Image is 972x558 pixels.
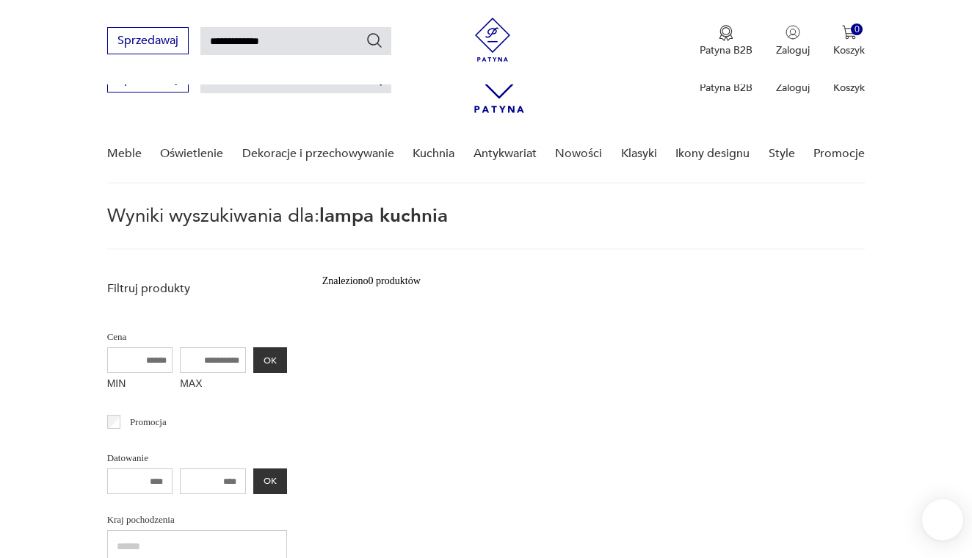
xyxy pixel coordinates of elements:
img: Ikona koszyka [842,25,857,40]
p: Promocja [130,414,167,430]
p: Patyna B2B [700,81,752,95]
div: 0 [851,23,863,36]
a: Dekoracje i przechowywanie [242,126,394,182]
a: Promocje [813,126,865,182]
img: Patyna - sklep z meblami i dekoracjami vintage [471,18,515,62]
a: Antykwariat [474,126,537,182]
a: Sprzedawaj [107,37,189,47]
p: Wyniki wyszukiwania dla: [107,207,866,250]
button: Szukaj [366,32,383,49]
p: Kraj pochodzenia [107,512,287,528]
p: Koszyk [833,81,865,95]
a: Meble [107,126,142,182]
a: Ikona medaluPatyna B2B [700,25,752,57]
img: Ikona medalu [719,25,733,41]
iframe: Smartsupp widget button [922,499,963,540]
a: Ikony designu [675,126,750,182]
a: Style [769,126,795,182]
button: OK [253,468,287,494]
a: Kuchnia [413,126,454,182]
a: Nowości [555,126,602,182]
p: Zaloguj [776,43,810,57]
img: Ikonka użytkownika [786,25,800,40]
span: lampa kuchnia [319,203,448,229]
button: Sprzedawaj [107,27,189,54]
label: MAX [180,373,246,396]
button: 0Koszyk [833,25,865,57]
a: Oświetlenie [160,126,223,182]
p: Filtruj produkty [107,280,287,297]
button: Patyna B2B [700,25,752,57]
p: Patyna B2B [700,43,752,57]
label: MIN [107,373,173,396]
p: Datowanie [107,450,287,466]
p: Koszyk [833,43,865,57]
div: Znaleziono 0 produktów [322,273,421,289]
p: Cena [107,329,287,345]
button: Zaloguj [776,25,810,57]
a: Sprzedawaj [107,75,189,85]
p: Zaloguj [776,81,810,95]
a: Klasyki [621,126,657,182]
button: OK [253,347,287,373]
